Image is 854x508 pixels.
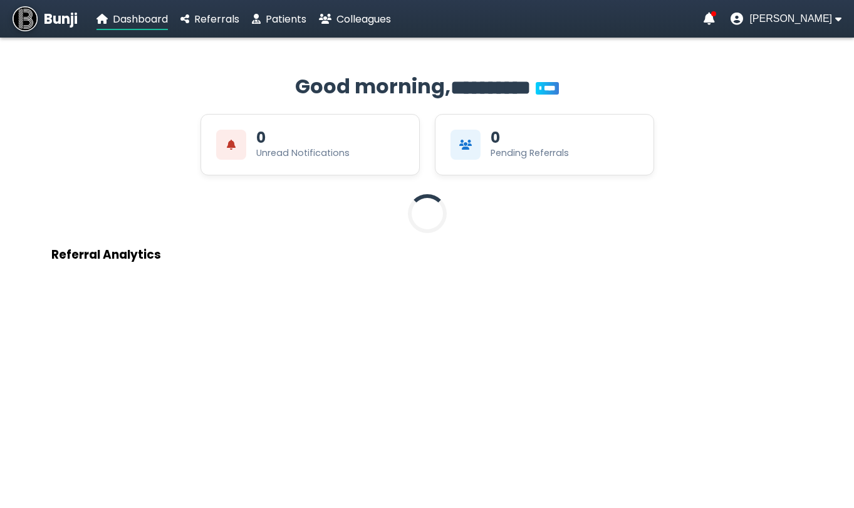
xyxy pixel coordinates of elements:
div: 0 [491,130,500,145]
a: Bunji [13,6,78,31]
span: Dashboard [113,12,168,26]
span: Patients [266,12,306,26]
h3: Referral Analytics [51,246,803,264]
span: You’re on Plus! [536,82,559,95]
a: Notifications [704,13,715,25]
span: Colleagues [336,12,391,26]
a: Patients [252,11,306,27]
button: User menu [731,13,841,25]
div: View Pending Referrals [435,114,654,175]
a: Colleagues [319,11,391,27]
h2: Good morning, [51,71,803,101]
div: 0 [256,130,266,145]
a: Dashboard [96,11,168,27]
span: Bunji [44,9,78,29]
span: [PERSON_NAME] [749,13,832,24]
div: Pending Referrals [491,147,569,160]
div: View Unread Notifications [200,114,420,175]
span: Referrals [194,12,239,26]
a: Referrals [180,11,239,27]
img: Bunji Dental Referral Management [13,6,38,31]
div: Unread Notifications [256,147,350,160]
